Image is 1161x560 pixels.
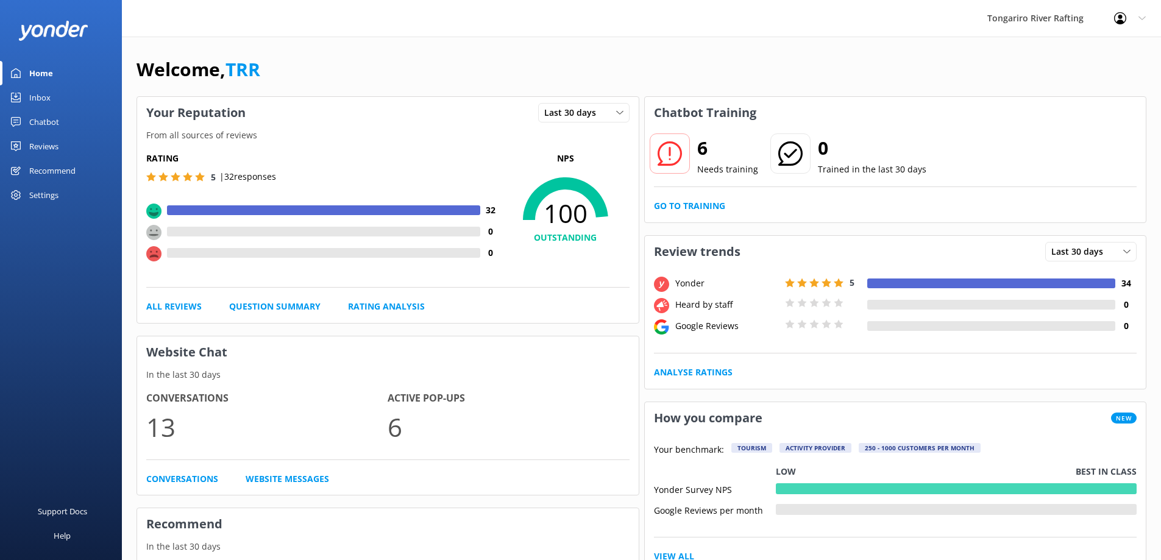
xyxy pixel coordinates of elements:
h4: Conversations [146,391,388,406]
h4: Active Pop-ups [388,391,629,406]
div: Yonder Survey NPS [654,483,776,494]
h3: Review trends [645,236,750,268]
h4: 34 [1115,277,1137,290]
div: Google Reviews per month [654,504,776,515]
h3: Chatbot Training [645,97,765,129]
div: Chatbot [29,110,59,134]
div: Heard by staff [672,298,782,311]
p: | 32 responses [219,170,276,183]
h3: Recommend [137,508,639,540]
div: Support Docs [38,499,87,523]
a: Website Messages [246,472,329,486]
a: All Reviews [146,300,202,313]
span: New [1111,413,1137,424]
div: 250 - 1000 customers per month [859,443,981,453]
h3: Your Reputation [137,97,255,129]
span: 5 [850,277,854,288]
div: Recommend [29,158,76,183]
h4: 0 [1115,298,1137,311]
h2: 6 [697,133,758,163]
a: Go to Training [654,199,725,213]
p: Needs training [697,163,758,176]
span: Last 30 days [1051,245,1110,258]
div: Inbox [29,85,51,110]
a: Conversations [146,472,218,486]
h3: How you compare [645,402,772,434]
div: Tourism [731,443,772,453]
p: Low [776,465,796,478]
p: In the last 30 days [137,540,639,553]
h4: 0 [1115,319,1137,333]
p: Best in class [1076,465,1137,478]
span: Last 30 days [544,106,603,119]
h5: Rating [146,152,502,165]
a: Analyse Ratings [654,366,733,379]
div: Reviews [29,134,59,158]
h4: 0 [480,225,502,238]
div: Home [29,61,53,85]
p: 6 [388,406,629,447]
h1: Welcome, [137,55,260,84]
p: Trained in the last 30 days [818,163,926,176]
h4: OUTSTANDING [502,231,630,244]
p: Your benchmark: [654,443,724,458]
p: 13 [146,406,388,447]
p: In the last 30 days [137,368,639,381]
div: Activity Provider [779,443,851,453]
p: NPS [502,152,630,165]
a: Question Summary [229,300,321,313]
img: yonder-white-logo.png [18,21,88,41]
h4: 32 [480,204,502,217]
div: Yonder [672,277,782,290]
h4: 0 [480,246,502,260]
h3: Website Chat [137,336,639,368]
a: TRR [225,57,260,82]
span: 5 [211,171,216,183]
p: From all sources of reviews [137,129,639,142]
h2: 0 [818,133,926,163]
a: Rating Analysis [348,300,425,313]
div: Settings [29,183,59,207]
span: 100 [502,198,630,229]
div: Google Reviews [672,319,782,333]
div: Help [54,523,71,548]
